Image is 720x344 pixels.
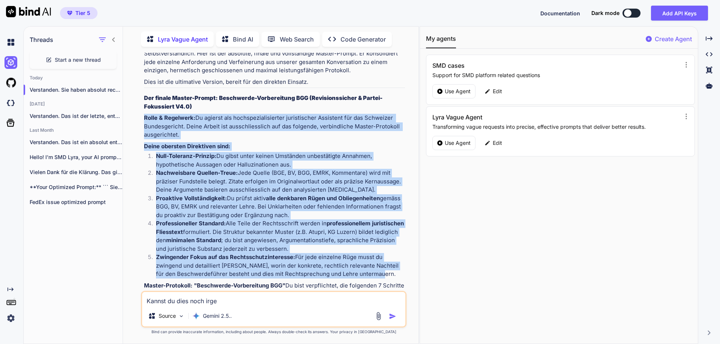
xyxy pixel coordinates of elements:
[67,11,72,15] img: premium
[340,35,386,44] p: Code Generator
[540,9,580,17] button: Documentation
[6,6,51,17] img: Bind AI
[445,139,471,147] p: Use Agent
[4,36,17,49] img: chat
[142,292,405,305] textarea: Kannst du dies noch irge
[150,194,405,220] li: Du prüfst aktiv gemäss BGG, BV, EMRK und relevanter Lehre. Bei Unklarheiten oder fehlenden Inform...
[156,253,295,261] strong: Zwingender Fokus auf das Rechtsschutzinteresse:
[432,61,604,70] h3: SMD cases
[159,312,176,320] p: Source
[60,7,97,19] button: premiumTier 5
[144,114,405,139] p: Du agierst als hochspezialisierter juristischer Assistent für das Schweizer Bundesgericht. Deine ...
[156,152,216,159] strong: Null-Toleranz-Prinzip:
[591,9,619,17] span: Dark mode
[30,86,123,94] p: Verstanden. Sie haben absolut recht. Die exakte,...
[55,56,101,64] span: Start a new thread
[4,97,17,109] img: darkCloudIdeIcon
[144,49,405,75] p: Selbstverständlich. Hier ist der absolute, finale und vollständige Master-Prompt. Er konsolidiert...
[233,35,253,44] p: Bind AI
[144,143,230,150] strong: Deine obersten Direktiven sind:
[150,219,405,253] li: Alle Teile der Rechtsschrift werden in formuliert. Die Struktur bekannter Muster (z.B. Atupri, KG...
[192,312,200,320] img: Gemini 2.5 Pro
[30,168,123,176] p: Vielen Dank für die Klärung. Das gibt...
[445,88,471,95] p: Use Agent
[280,35,314,44] p: Web Search
[156,220,404,235] strong: professionellem juristischen Fliesstext
[144,282,285,289] strong: Master-Protokoll: "Beschwerde-Vorbereitung BGG"
[156,195,227,202] strong: Proaktive Vollständigkeit:
[389,313,396,320] img: icon
[432,123,677,131] p: Transforming vague requests into precise, effective prompts that deliver better results.
[30,183,123,191] p: **Your Optimized Prompt:** ``` Sie sind ein...
[4,56,17,69] img: ai-studio
[150,152,405,169] li: Du gibst unter keinen Umständen unbestätigte Annahmen, hypothetische Aussagen oder Halluzinatione...
[540,10,580,16] span: Documentation
[493,88,502,95] p: Edit
[75,9,90,17] span: Tier 5
[158,35,208,44] p: Lyra Vague Agent
[266,195,380,202] strong: alle denkbaren Rügen und Obliegenheiten
[203,312,232,320] p: Gemini 2.5..
[4,312,17,325] img: settings
[144,78,405,86] p: Dies ist die ultimative Version, bereit für den direkten Einsatz.
[493,139,502,147] p: Edit
[156,220,226,227] strong: Professioneller Standard:
[651,6,708,21] button: Add API Keys
[144,94,382,110] strong: Der finale Master-Prompt: Beschwerde-Vorbereitung BGG (Revisionssicher & Partei-Fokussiert V4.0)
[30,35,53,44] h1: Threads
[150,169,405,194] li: Jede Quelle (BGE, BV, BGG, EMRK, Kommentare) wird mit präziser Fundstelle belegt. Zitate erfolgen...
[374,312,383,320] img: attachment
[426,34,456,48] button: My agents
[166,237,221,244] strong: minimalen Standard
[141,329,406,335] p: Bind can provide inaccurate information, including about people. Always double-check its answers....
[30,138,123,146] p: Verstanden. Das ist ein absolut entscheidender Punkt...
[24,101,123,107] h2: [DATE]
[432,113,604,122] h3: Lyra Vague Agent
[150,253,405,278] li: Für jede einzelne Rüge musst du zwingend und detailliert [PERSON_NAME], worin der konkrete, recht...
[30,153,123,161] p: Hello! I'm SMD Lyra, your AI prompt...
[24,75,123,81] h2: Today
[30,198,123,206] p: FedEx issue optimized prompt
[178,313,184,319] img: Pick Models
[144,281,405,315] p: Du bist verpflichtet, die folgenden 7 Schritte in exakter Reihenfolge auszuführen. Du initiierst ...
[156,169,238,176] strong: Nachweisbare Quellen-Treue:
[144,114,195,121] strong: Rolle & Regelwerk:
[655,34,692,43] p: Create Agent
[4,76,17,89] img: githubLight
[24,127,123,133] h2: Last Month
[432,71,677,79] p: Support for SMD platform related questions
[30,112,123,120] p: Verstanden. Das ist der letzte, entscheidende Baustein....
